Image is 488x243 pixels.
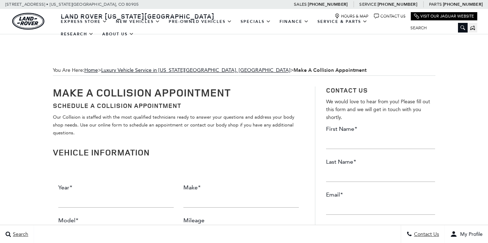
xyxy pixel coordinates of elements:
button: user-profile-menu [445,225,488,243]
a: Research [56,28,98,40]
span: Sales [294,2,307,7]
h3: Schedule a Collision Appointment [53,102,304,110]
label: Make [183,184,201,192]
a: Contact Us [374,14,405,19]
a: Hours & Map [335,14,369,19]
a: Home [84,67,98,73]
a: [PHONE_NUMBER] [378,1,417,7]
div: Breadcrumbs [53,65,435,76]
a: Specials [236,15,275,28]
h2: Vehicle Information [53,148,304,157]
span: > [101,67,366,73]
a: About Us [98,28,138,40]
span: We would love to hear from you! Please fill out this form and we will get in touch with you shortly. [326,99,430,120]
label: Mileage [183,217,204,224]
span: Land Rover [US_STATE][GEOGRAPHIC_DATA] [61,12,215,20]
a: Service & Parts [313,15,372,28]
a: EXPRESS STORE [56,15,112,28]
label: First Name [326,125,357,133]
label: Email [326,191,343,199]
h3: Contact Us [326,86,435,94]
a: [PHONE_NUMBER] [443,1,483,7]
a: Visit Our Jaguar Website [414,14,474,19]
img: Land Rover [12,13,44,30]
label: Last Name [326,158,356,166]
nav: Main Navigation [56,15,405,40]
a: New Vehicles [112,15,164,28]
a: [STREET_ADDRESS] • [US_STATE][GEOGRAPHIC_DATA], CO 80905 [5,2,139,7]
span: Parts [429,2,442,7]
span: Search [11,231,28,237]
span: Our Collision is staffed with the most qualified technicians ready to answer your questions and a... [53,114,294,135]
a: [PHONE_NUMBER] [308,1,347,7]
span: > [84,67,366,73]
a: Land Rover [US_STATE][GEOGRAPHIC_DATA] [56,12,219,20]
a: Pre-Owned Vehicles [164,15,236,28]
h1: Make A Collision Appointment [53,86,304,98]
label: Message [326,224,352,232]
a: Luxury Vehicle Service in [US_STATE][GEOGRAPHIC_DATA], [GEOGRAPHIC_DATA] [101,67,290,73]
strong: Make A Collision Appointment [294,67,366,74]
span: My Profile [457,231,483,237]
span: Contact Us [412,231,439,237]
span: You Are Here: [53,65,435,76]
a: Finance [275,15,313,28]
a: land-rover [12,13,44,30]
span: Service [359,2,376,7]
input: Search [405,24,468,32]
